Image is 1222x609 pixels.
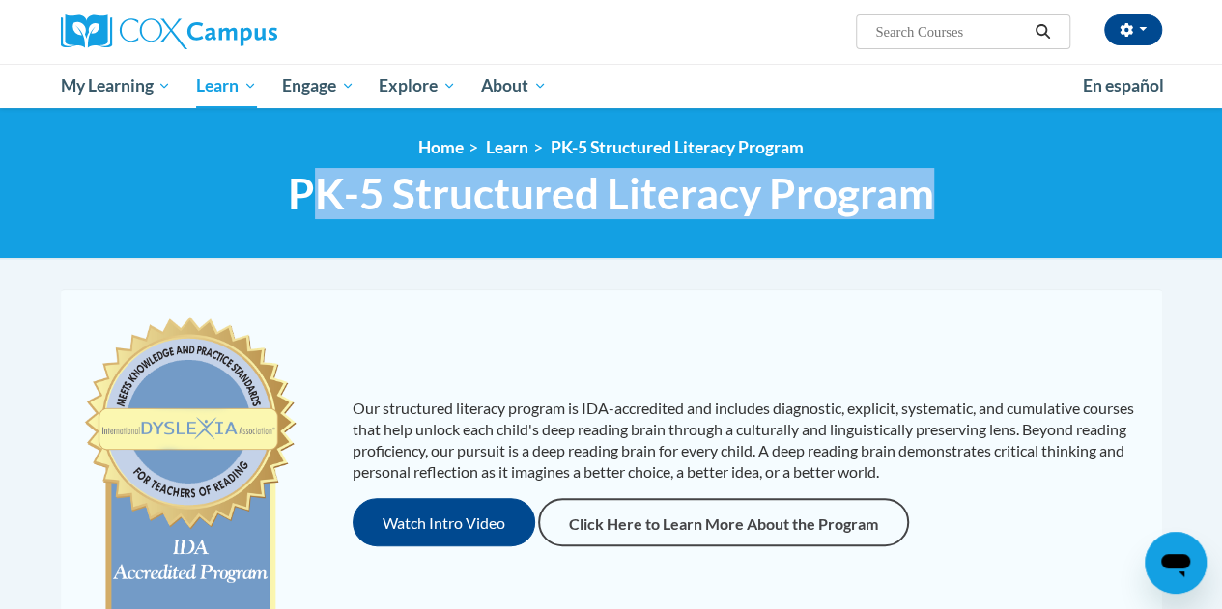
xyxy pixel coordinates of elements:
input: Search Courses [873,20,1028,43]
img: Cox Campus [61,14,277,49]
span: PK-5 Structured Literacy Program [288,168,934,219]
a: Cox Campus [61,14,409,49]
a: En español [1070,66,1177,106]
div: Main menu [46,64,1177,108]
a: Learn [486,137,528,157]
a: PK-5 Structured Literacy Program [551,137,804,157]
button: Watch Intro Video [353,498,535,546]
button: Account Settings [1104,14,1162,45]
iframe: Button to launch messaging window [1145,532,1207,594]
a: My Learning [48,64,185,108]
span: About [481,74,547,97]
button: Search [1028,20,1057,43]
span: Engage [282,74,355,97]
a: Home [418,137,464,157]
span: Explore [379,74,456,97]
span: En español [1083,75,1164,96]
p: Our structured literacy program is IDA-accredited and includes diagnostic, explicit, systematic, ... [353,398,1143,483]
a: Click Here to Learn More About the Program [538,498,909,546]
span: Learn [196,74,257,97]
a: Learn [184,64,270,108]
a: About [469,64,559,108]
a: Engage [270,64,367,108]
a: Explore [366,64,469,108]
span: My Learning [60,74,171,97]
